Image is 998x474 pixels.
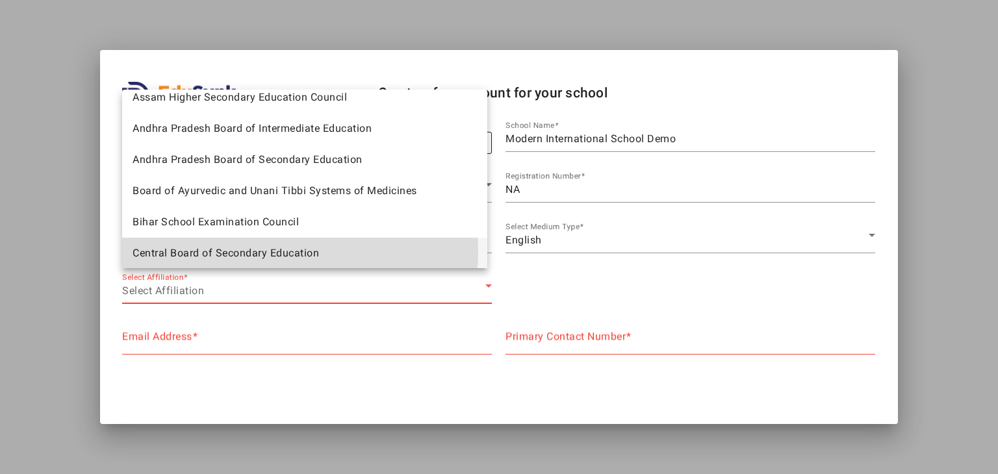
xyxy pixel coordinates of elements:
span: Assam Higher Secondary Education Council [133,90,347,105]
span: Board of Ayurvedic and Unani Tibbi Systems of Medicines [133,183,417,199]
span: Andhra Pradesh Board of Secondary Education [133,152,363,168]
span: Andhra Pradesh Board of Intermediate Education [133,121,372,136]
span: Central Board of Secondary Education [133,245,319,261]
span: Bihar School Examination Council [133,214,299,230]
